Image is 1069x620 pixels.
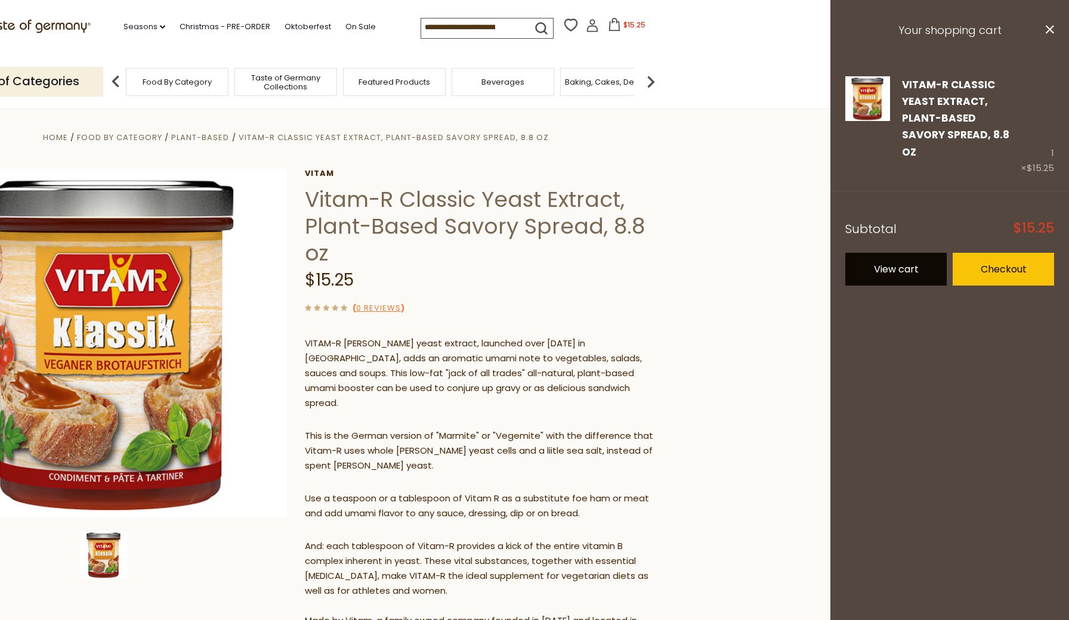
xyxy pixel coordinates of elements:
[239,132,549,143] a: Vitam-R Classic Yeast Extract, Plant-Based Savory Spread, 8.8 oz
[305,336,654,411] p: VITAM-R [PERSON_NAME] yeast extract, launched over [DATE] in [GEOGRAPHIC_DATA], adds an aromatic ...
[639,70,663,94] img: next arrow
[1027,162,1054,174] span: $15.25
[180,20,270,33] a: Christmas - PRE-ORDER
[623,20,645,30] span: $15.25
[356,302,401,315] a: 0 Reviews
[845,76,890,121] img: Vitam-R Classic Yeast Extract, Plant-Based Savory Spread, 8.8 oz
[238,73,333,91] a: Taste of Germany Collections
[845,221,897,237] span: Subtotal
[902,77,1009,159] a: Vitam-R Classic Yeast Extract, Plant-Based Savory Spread, 8.8 oz
[845,76,890,176] a: Vitam-R Classic Yeast Extract, Plant-Based Savory Spread, 8.8 oz
[43,132,68,143] a: Home
[104,70,128,94] img: previous arrow
[305,491,654,521] p: Use a teaspoon or a tablespoon of Vitam R as a substitute foe ham or meat and add umami flavor to...
[305,429,654,473] p: This is the German version of "Marmite" or "Vegemite" with the difference that Vitam-R uses whole...
[77,132,162,143] a: Food By Category
[481,77,524,86] a: Beverages
[353,302,404,314] span: ( )
[123,20,165,33] a: Seasons
[953,253,1054,286] a: Checkout
[1014,222,1054,235] span: $15.25
[601,18,652,36] button: $15.25
[305,169,654,178] a: Vitam
[565,77,657,86] a: Baking, Cakes, Desserts
[285,20,331,33] a: Oktoberfest
[345,20,376,33] a: On Sale
[359,77,430,86] a: Featured Products
[1021,76,1054,176] div: 1 ×
[305,268,354,292] span: $15.25
[845,253,947,286] a: View cart
[80,531,128,579] img: Vitam-R Classic Yeast Extract, Plant-Based Savory Spread, 8.8 oz
[143,77,212,86] a: Food By Category
[305,186,654,266] h1: Vitam-R Classic Yeast Extract, Plant-Based Savory Spread, 8.8 oz
[171,132,229,143] a: Plant-Based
